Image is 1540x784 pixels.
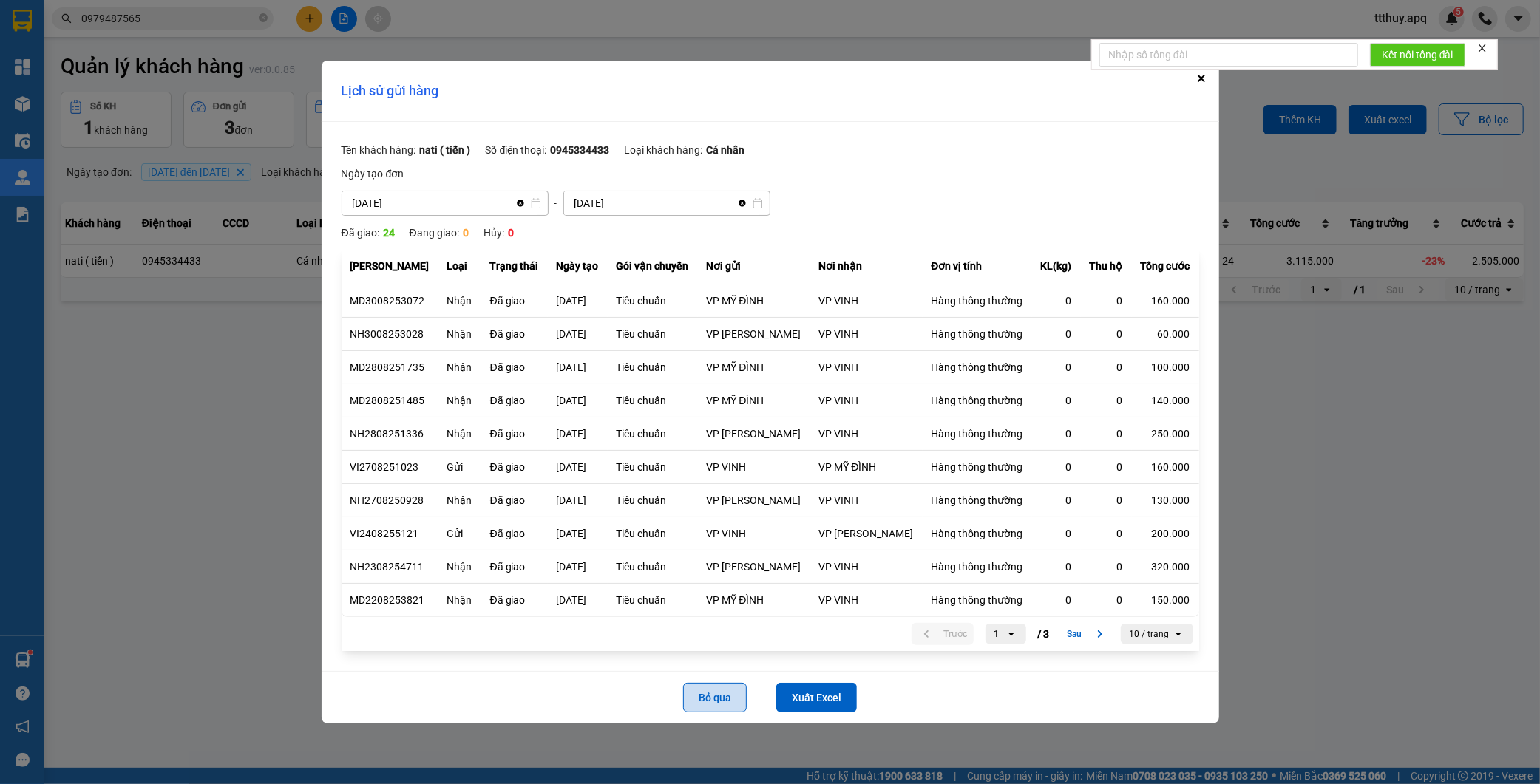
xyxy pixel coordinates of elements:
input: Nhập số tổng đài [1099,43,1358,67]
div: Đã giao [490,493,539,508]
div: [DATE] [557,327,599,341]
span: Đang giao [410,227,463,239]
div: [DATE] [557,293,599,308]
div: VP VINH [819,393,914,408]
svg: open [1173,628,1184,640]
div: Hàng thông thường [932,426,1023,441]
span: / 3 [1038,625,1050,643]
div: 0 [1090,526,1123,541]
div: Hàng thông thường [932,393,1023,408]
div: VP VINH [819,327,914,341]
div: 0 [1041,526,1072,541]
svg: Clear value [515,198,526,208]
span: Kết nối tổng đài [1382,47,1453,63]
div: VI2408255121 [350,526,430,541]
div: [DATE] [557,493,599,508]
div: Nhận [447,327,472,341]
div: 0 [1041,559,1072,574]
div: [DATE] [557,559,599,574]
div: Hàng thông thường [932,493,1023,508]
div: MD3008253072 [350,293,430,308]
div: 0 [1090,360,1123,375]
div: 0 [1090,327,1123,341]
div: [DATE] [557,593,599,607]
div: VP [PERSON_NAME] [819,526,914,541]
span: 0945334433 [550,144,609,156]
span: Hủy [484,227,508,239]
div: VP MỸ ĐÌNH [707,293,801,308]
div: VP MỸ ĐÌNH [707,360,801,375]
div: 0 [1041,493,1072,508]
div: VP VINH [819,293,914,308]
button: Close [1193,69,1210,87]
div: 0 [1090,393,1123,408]
div: VP VINH [707,460,801,474]
div: 0 [1041,327,1072,341]
div: 0 [1041,426,1072,441]
span: Cá nhân [706,144,744,156]
div: VP VINH [819,593,914,607]
input: Selected 10 / trang. [1171,627,1173,641]
div: 0 [1090,426,1123,441]
div: Đã giao [490,293,539,308]
div: VP [PERSON_NAME] [707,559,801,574]
th: Đơn vị tính [923,248,1032,284]
div: Tiêu chuẩn [617,393,689,408]
th: Ngày tạo [548,248,608,284]
div: [DATE] [557,426,599,441]
div: VP VINH [707,526,801,541]
div: Hàng thông thường [932,293,1023,308]
div: 0 [1041,360,1072,375]
th: Gói vận chuyển [608,248,698,284]
div: VP [PERSON_NAME] [707,426,801,441]
div: 1 [994,627,1000,641]
div: Đã giao [490,559,539,574]
div: 150.000 [1141,593,1190,607]
div: 0 [1041,593,1072,607]
div: [DATE] [557,526,599,541]
div: 320.000 [1141,559,1190,574]
div: NH2308254711 [350,559,430,574]
button: next page. current page 1 / 3 [1062,623,1115,645]
div: 0 [1090,293,1123,308]
th: Nơi gửi [698,248,810,284]
div: 100.000 [1141,360,1190,375]
div: [DATE] [557,360,599,375]
button: Bỏ qua [683,683,747,712]
th: [PERSON_NAME] [342,248,438,284]
div: Đã giao [490,526,539,541]
span: close [1477,43,1488,53]
span: Đã giao [342,227,383,239]
div: NH3008253028 [350,327,430,341]
div: 0 [1090,493,1123,508]
div: [DATE] [557,393,599,408]
div: NH2708250928 [350,493,430,508]
span: 24 [383,227,395,239]
div: Hàng thông thường [932,360,1023,375]
div: Đã giao [490,393,539,408]
div: VP MỸ ĐÌNH [707,593,801,607]
div: Nhận [447,293,472,308]
div: Tiêu chuẩn [617,293,689,308]
div: Nhận [447,393,472,408]
div: Tiêu chuẩn [617,559,689,574]
div: Hàng thông thường [932,559,1023,574]
div: 160.000 [1141,293,1190,308]
th: KL(kg) [1032,248,1081,284]
span: Số điện thoại [486,144,551,156]
div: VP [PERSON_NAME] [707,327,801,341]
div: dialog [322,61,1219,723]
span: nati ( tiến ) [420,144,471,156]
div: Tiêu chuẩn [617,327,689,341]
input: Select a date. [342,191,511,215]
div: VP MỸ ĐÌNH [707,393,801,408]
div: 160.000 [1141,460,1190,474]
div: Tiêu chuẩn [617,593,689,607]
div: Hàng thông thường [932,460,1023,474]
div: 0 [1090,460,1123,474]
svg: Clear value [737,198,747,208]
div: MD2808251735 [350,360,430,375]
div: 0 [1090,593,1123,607]
span: Tên khách hàng [342,144,420,156]
div: 0 [1041,460,1072,474]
